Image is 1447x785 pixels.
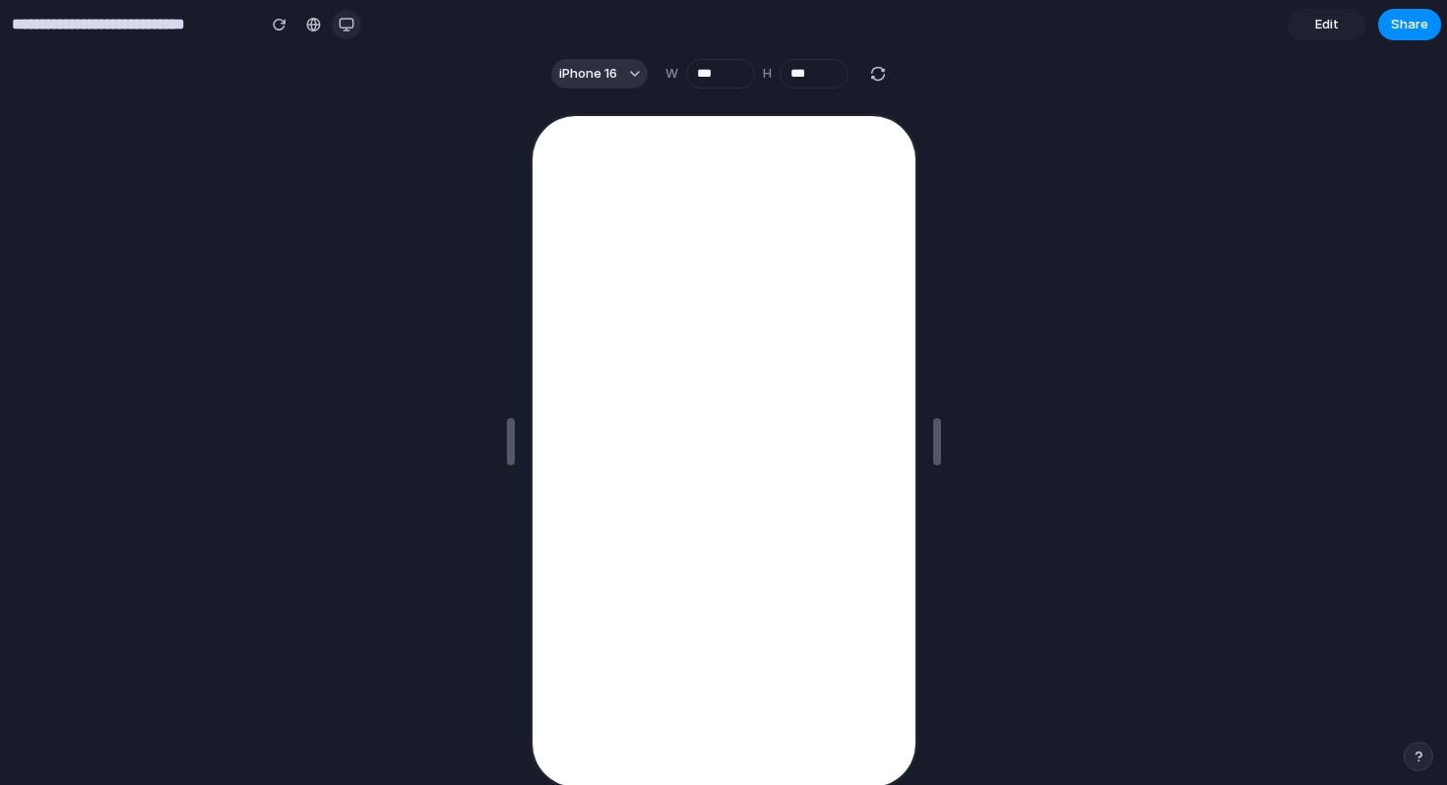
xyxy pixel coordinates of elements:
[1315,15,1339,34] span: Edit
[763,64,772,84] label: H
[559,64,617,84] span: iPhone 16
[1288,9,1366,40] a: Edit
[1378,9,1441,40] button: Share
[1391,15,1428,34] span: Share
[551,59,648,89] button: iPhone 16
[665,64,678,84] label: W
